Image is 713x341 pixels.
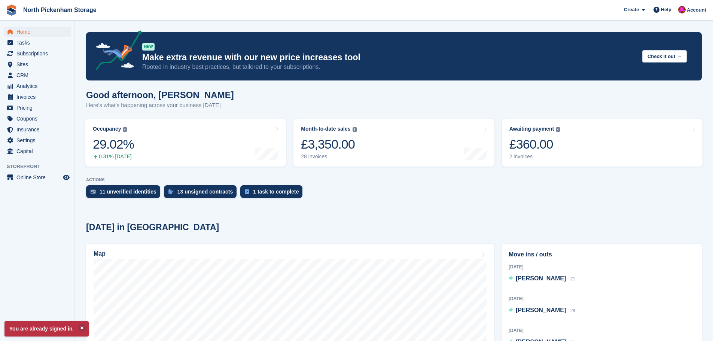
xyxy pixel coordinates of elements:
[16,135,61,146] span: Settings
[301,153,357,160] div: 28 invoices
[4,124,71,135] a: menu
[6,4,17,16] img: stora-icon-8386f47178a22dfd0bd8f6a31ec36ba5ce8667c1dd55bd0f319d3a0aa187defe.svg
[168,189,174,194] img: contract_signature_icon-13c848040528278c33f63329250d36e43548de30e8caae1d1a13099fd9432cc5.svg
[20,4,100,16] a: North Pickenham Storage
[16,48,61,59] span: Subscriptions
[91,189,96,194] img: verify_identity-adf6edd0f0f0b5bbfe63781bf79b02c33cf7c696d77639b501bdc392416b5a36.svg
[556,127,560,132] img: icon-info-grey-7440780725fd019a000dd9b08b2336e03edf1995a4989e88bcd33f0948082b44.svg
[123,127,127,132] img: icon-info-grey-7440780725fd019a000dd9b08b2336e03edf1995a4989e88bcd33f0948082b44.svg
[89,30,142,73] img: price-adjustments-announcement-icon-8257ccfd72463d97f412b2fc003d46551f7dbcb40ab6d574587a9cd5c0d94...
[509,327,695,334] div: [DATE]
[85,119,286,167] a: Occupancy 29.02% 0.31% [DATE]
[624,6,639,13] span: Create
[4,59,71,70] a: menu
[4,27,71,37] a: menu
[16,172,61,183] span: Online Store
[16,146,61,156] span: Capital
[86,90,234,100] h1: Good afternoon, [PERSON_NAME]
[4,321,89,337] p: You are already signed in.
[293,119,494,167] a: Month-to-date sales £3,350.00 28 invoices
[86,222,219,232] h2: [DATE] in [GEOGRAPHIC_DATA]
[570,276,575,281] span: 21
[164,185,241,202] a: 13 unsigned contracts
[93,153,134,160] div: 0.31% [DATE]
[678,6,686,13] img: Dylan Taylor
[86,101,234,110] p: Here's what's happening across your business [DATE]
[16,124,61,135] span: Insurance
[4,37,71,48] a: menu
[509,306,575,316] a: [PERSON_NAME] 29
[4,48,71,59] a: menu
[86,185,164,202] a: 11 unverified identities
[4,103,71,113] a: menu
[4,81,71,91] a: menu
[253,189,299,195] div: 1 task to complete
[509,250,695,259] h2: Move ins / outs
[142,63,636,71] p: Rooted in industry best practices, but tailored to your subscriptions.
[516,275,566,281] span: [PERSON_NAME]
[16,92,61,102] span: Invoices
[100,189,156,195] div: 11 unverified identities
[86,177,702,182] p: ACTIONS
[16,103,61,113] span: Pricing
[16,70,61,80] span: CRM
[7,163,74,170] span: Storefront
[509,295,695,302] div: [DATE]
[94,250,106,257] h2: Map
[661,6,671,13] span: Help
[4,92,71,102] a: menu
[301,137,357,152] div: £3,350.00
[509,274,575,284] a: [PERSON_NAME] 21
[509,153,561,160] div: 2 invoices
[642,50,687,63] button: Check it out →
[353,127,357,132] img: icon-info-grey-7440780725fd019a000dd9b08b2336e03edf1995a4989e88bcd33f0948082b44.svg
[509,126,554,132] div: Awaiting payment
[570,308,575,313] span: 29
[516,307,566,313] span: [PERSON_NAME]
[16,59,61,70] span: Sites
[509,137,561,152] div: £360.00
[16,37,61,48] span: Tasks
[4,70,71,80] a: menu
[4,135,71,146] a: menu
[4,113,71,124] a: menu
[245,189,249,194] img: task-75834270c22a3079a89374b754ae025e5fb1db73e45f91037f5363f120a921f8.svg
[177,189,233,195] div: 13 unsigned contracts
[502,119,703,167] a: Awaiting payment £360.00 2 invoices
[16,27,61,37] span: Home
[4,146,71,156] a: menu
[16,113,61,124] span: Coupons
[4,172,71,183] a: menu
[509,264,695,270] div: [DATE]
[301,126,350,132] div: Month-to-date sales
[93,126,121,132] div: Occupancy
[142,43,155,51] div: NEW
[16,81,61,91] span: Analytics
[93,137,134,152] div: 29.02%
[62,173,71,182] a: Preview store
[240,185,306,202] a: 1 task to complete
[687,6,706,14] span: Account
[142,52,636,63] p: Make extra revenue with our new price increases tool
